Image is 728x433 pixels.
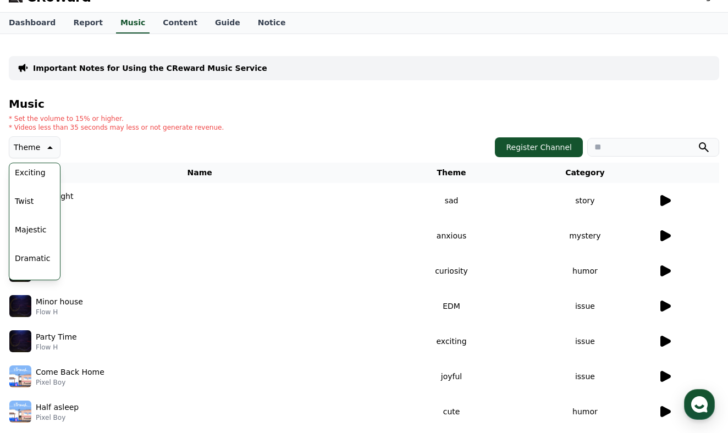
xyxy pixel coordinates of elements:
td: issue [512,324,658,359]
a: Content [154,13,206,34]
p: Pixel Boy [36,413,79,422]
img: music [9,401,31,423]
img: music [9,365,31,387]
a: Home [3,342,73,369]
td: joyful [390,359,512,394]
td: anxious [390,218,512,253]
span: Settings [163,358,190,367]
p: * Videos less than 35 seconds may less or not generate revenue. [9,123,224,132]
p: Minor house [36,296,83,308]
button: Theme [9,136,60,158]
button: Joyful [10,275,41,299]
a: Important Notes for Using the CReward Music Service [33,63,267,74]
th: Theme [390,163,512,183]
a: Music [116,13,150,34]
p: Party Time [36,331,77,343]
td: issue [512,359,658,394]
td: humor [512,253,658,288]
button: Twist [10,189,38,213]
td: EDM [390,288,512,324]
a: Notice [249,13,295,34]
button: Dramatic [10,246,54,270]
td: story [512,183,658,218]
img: music [9,330,31,352]
a: Report [64,13,112,34]
td: curiosity [390,253,512,288]
p: Flow H [36,308,83,317]
a: Messages [73,342,142,369]
span: Messages [91,359,124,368]
button: Exciting [10,160,50,185]
p: Flow H [36,343,77,352]
td: mystery [512,218,658,253]
img: music [9,295,31,317]
td: exciting [390,324,512,359]
button: Register Channel [495,137,583,157]
p: Half asleep [36,402,79,413]
th: Name [9,163,390,183]
p: * Set the volume to 15% or higher. [9,114,224,123]
h4: Music [9,98,719,110]
span: Home [28,358,47,367]
p: Theme [14,140,40,155]
th: Category [512,163,658,183]
td: humor [512,394,658,429]
a: Guide [206,13,249,34]
p: Pixel Boy [36,378,104,387]
button: Majestic [10,218,51,242]
p: Come Back Home [36,367,104,378]
td: sad [390,183,512,218]
td: issue [512,288,658,324]
td: cute [390,394,512,429]
a: Settings [142,342,211,369]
